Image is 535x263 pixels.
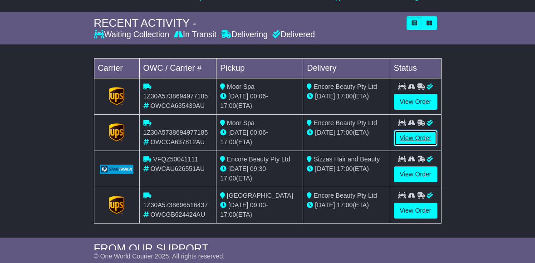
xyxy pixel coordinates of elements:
[314,192,377,199] span: Encore Beauty Pty Ltd
[227,192,293,199] span: [GEOGRAPHIC_DATA]
[228,129,248,136] span: [DATE]
[143,201,208,209] span: 1Z30A5738696516437
[150,138,205,146] span: OWCCA637812AU
[172,30,219,40] div: In Transit
[220,164,299,183] div: - (ETA)
[139,58,216,78] td: OWC / Carrier #
[337,165,353,172] span: 17:00
[307,200,386,210] div: (ETA)
[303,58,390,78] td: Delivery
[220,92,299,111] div: - (ETA)
[94,253,225,260] span: © One World Courier 2025. All rights reserved.
[315,129,335,136] span: [DATE]
[150,102,205,109] span: OWCCA635439AU
[394,130,437,146] a: View Order
[314,119,377,127] span: Encore Beauty Pty Ltd
[337,129,353,136] span: 17:00
[307,92,386,101] div: (ETA)
[150,165,205,172] span: OWCAU626551AU
[220,128,299,147] div: - (ETA)
[390,58,441,78] td: Status
[314,83,377,90] span: Encore Beauty Pty Ltd
[337,93,353,100] span: 17:00
[394,203,437,219] a: View Order
[250,201,266,209] span: 09:00
[250,129,266,136] span: 00:06
[394,94,437,110] a: View Order
[314,156,380,163] span: Sizzas Hair and Beauty
[228,93,248,100] span: [DATE]
[227,119,255,127] span: Moor Spa
[228,165,248,172] span: [DATE]
[94,242,442,255] div: FROM OUR SUPPORT
[109,87,124,105] img: GetCarrierServiceLogo
[100,165,134,174] img: GetCarrierServiceLogo
[307,128,386,137] div: (ETA)
[153,156,198,163] span: VFQZ50041111
[216,58,303,78] td: Pickup
[94,17,402,30] div: RECENT ACTIVITY -
[143,129,208,136] span: 1Z30A5738694977185
[220,211,236,218] span: 17:00
[220,175,236,182] span: 17:00
[250,93,266,100] span: 00:06
[94,30,172,40] div: Waiting Collection
[227,83,255,90] span: Moor Spa
[315,165,335,172] span: [DATE]
[315,201,335,209] span: [DATE]
[250,165,266,172] span: 09:30
[315,93,335,100] span: [DATE]
[394,166,437,182] a: View Order
[94,58,139,78] td: Carrier
[220,138,236,146] span: 17:00
[143,93,208,100] span: 1Z30A5738694977185
[109,196,124,214] img: GetCarrierServiceLogo
[227,156,290,163] span: Encore Beauty Pty Ltd
[150,211,205,218] span: OWCGB624424AU
[220,200,299,219] div: - (ETA)
[307,164,386,174] div: (ETA)
[220,102,236,109] span: 17:00
[109,123,124,141] img: GetCarrierServiceLogo
[228,201,248,209] span: [DATE]
[337,201,353,209] span: 17:00
[270,30,315,40] div: Delivered
[219,30,270,40] div: Delivering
